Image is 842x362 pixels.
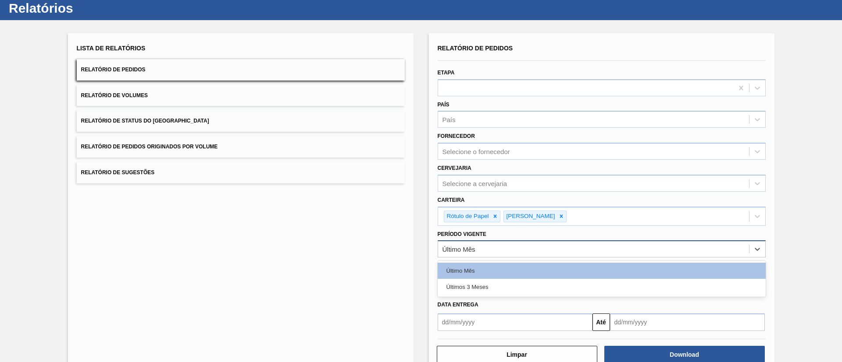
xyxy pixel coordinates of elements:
[438,302,478,308] span: Data Entrega
[438,45,513,52] span: Relatório de Pedidos
[442,179,507,187] div: Selecione a cervejaria
[77,136,405,158] button: Relatório de Pedidos Originados por Volume
[81,118,209,124] span: Relatório de Status do [GEOGRAPHIC_DATA]
[610,313,765,331] input: dd/mm/yyyy
[9,3,164,13] h1: Relatórios
[77,45,146,52] span: Lista de Relatórios
[81,169,155,176] span: Relatório de Sugestões
[81,92,148,98] span: Relatório de Volumes
[81,67,146,73] span: Relatório de Pedidos
[77,85,405,106] button: Relatório de Volumes
[438,313,592,331] input: dd/mm/yyyy
[442,148,510,155] div: Selecione o fornecedor
[438,197,465,203] label: Carteira
[77,162,405,183] button: Relatório de Sugestões
[77,59,405,81] button: Relatório de Pedidos
[81,144,218,150] span: Relatório de Pedidos Originados por Volume
[438,263,766,279] div: Último Mês
[442,246,475,253] div: Último Mês
[504,211,557,222] div: [PERSON_NAME]
[438,279,766,295] div: Últimos 3 Meses
[442,116,456,123] div: País
[438,231,486,237] label: Período Vigente
[592,313,610,331] button: Até
[438,102,450,108] label: País
[438,133,475,139] label: Fornecedor
[438,165,471,171] label: Cervejaria
[77,110,405,132] button: Relatório de Status do [GEOGRAPHIC_DATA]
[444,211,490,222] div: Rótulo de Papel
[438,70,455,76] label: Etapa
